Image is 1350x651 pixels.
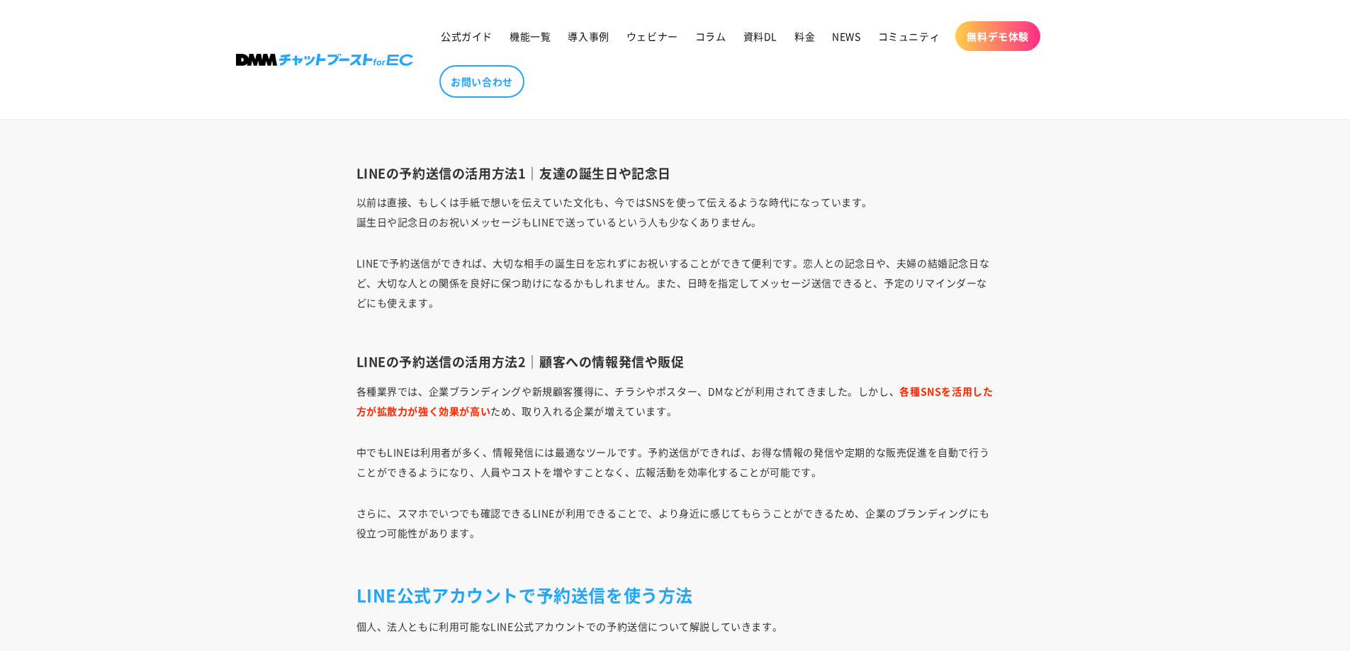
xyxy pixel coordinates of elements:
[559,21,617,51] a: 導入事例
[510,30,551,43] span: 機能一覧
[356,503,994,562] p: さらに、スマホでいつでも確認できるLINEが利用できることで、より身近に感じてもらうことができるため、企業のブランディングにも役立つ可能性があります。
[356,442,994,482] p: 中でもLINEは利用者が多く、情報発信には最適なツールです。予約送信ができれば、お得な情報の発信や定期的な販売促進を自動で行うことができるようになり、人員やコストを増やすことなく、広報活動を効率...
[236,54,413,66] img: 株式会社DMM Boost
[356,353,994,370] h3: LINEの予約送信の活用方法2｜顧客への情報発信や販促
[870,21,949,51] a: コミュニティ
[832,30,860,43] span: NEWS
[501,21,559,51] a: 機能一覧
[794,30,815,43] span: 料金
[356,584,994,606] h2: LINE公式アカウントで予約送信を使う方法
[618,21,687,51] a: ウェビナー
[823,21,869,51] a: NEWS
[356,253,994,332] p: LINEで予約送信ができれば、大切な相手の誕生日を忘れずにお祝いすることができて便利です。恋人との記念日や、夫婦の結婚記念日など、大切な人との関係を良好に保つ助けになるかもしれません。また、日時...
[695,30,726,43] span: コラム
[878,30,940,43] span: コミュニティ
[786,21,823,51] a: 料金
[451,75,513,88] span: お問い合わせ
[735,21,786,51] a: 資料DL
[356,192,994,232] p: 以前は直接、もしくは手紙で想いを伝えていた文化も、今ではSNSを使って伝えるような時代になっています。 誕生日や記念日のお祝いメッセージもLINEで送っているという人も少なくありません。
[441,30,493,43] span: 公式ガイド
[356,384,994,418] b: 各種SNSを活用した方が拡散力が強く効果が高い
[967,30,1029,43] span: 無料デモ体験
[568,30,609,43] span: 導入事例
[356,381,994,421] p: 各種業界では、企業ブランディングや新規顧客獲得に、チラシやポスター、DMなどが利用されてきました。しかし、 ため、取り入れる企業が増えています。
[626,30,678,43] span: ウェビナー
[955,21,1040,51] a: 無料デモ体験
[743,30,777,43] span: 資料DL
[356,165,994,181] h3: LINEの予約送信の活用方法1｜友達の誕生日や記念日
[432,21,501,51] a: 公式ガイド
[687,21,735,51] a: コラム
[356,616,994,636] p: 個人、法人ともに利用可能なLINE公式アカウントでの予約送信について解説していきます。
[439,65,524,98] a: お問い合わせ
